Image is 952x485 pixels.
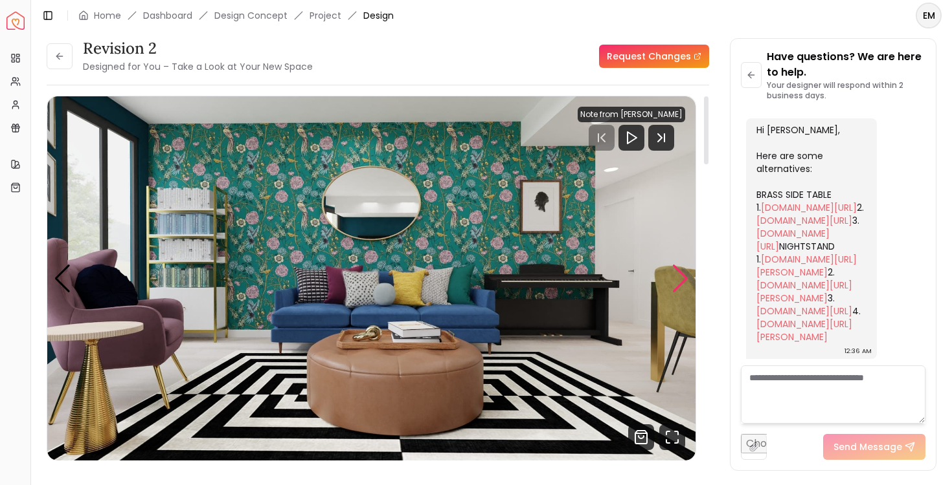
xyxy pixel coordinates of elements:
a: Home [94,9,121,22]
a: [DOMAIN_NAME][URL] [761,201,857,214]
div: Carousel [47,96,696,460]
li: Design Concept [214,9,288,22]
svg: Play [624,130,639,145]
a: Project [310,9,341,22]
div: Previous slide [54,264,71,293]
div: Note from [PERSON_NAME] [578,107,685,122]
img: Design Render 1 [47,96,696,460]
a: [DOMAIN_NAME][URL] [756,227,830,253]
svg: Fullscreen [659,424,685,450]
a: [DOMAIN_NAME][URL][PERSON_NAME] [756,318,852,343]
a: [DOMAIN_NAME][URL][PERSON_NAME] [756,279,852,305]
a: Request Changes [599,45,709,68]
span: Design [363,9,394,22]
button: EM [916,3,942,28]
small: Designed for You – Take a Look at Your New Space [83,60,313,73]
p: Have questions? We are here to help. [767,49,925,80]
a: [DOMAIN_NAME][URL] [756,305,852,318]
a: Spacejoy [6,12,25,30]
div: Next slide [672,264,689,293]
a: [DOMAIN_NAME][URL][PERSON_NAME] [756,253,857,279]
div: 2 / 5 [47,96,696,460]
h3: Revision 2 [83,38,313,59]
nav: breadcrumb [78,9,394,22]
img: Spacejoy Logo [6,12,25,30]
svg: Next Track [648,125,674,151]
svg: Shop Products from this design [628,424,654,450]
span: EM [917,4,940,27]
div: 12:36 AM [844,345,872,358]
div: Hi [PERSON_NAME], Here are some alternatives: BRASS SIDE TABLE 1. 2. 3. NIGHTSTAND 1. 2. 3. 4. [756,124,864,343]
p: Your designer will respond within 2 business days. [767,80,925,101]
a: [DOMAIN_NAME][URL] [756,214,852,227]
a: Dashboard [143,9,192,22]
